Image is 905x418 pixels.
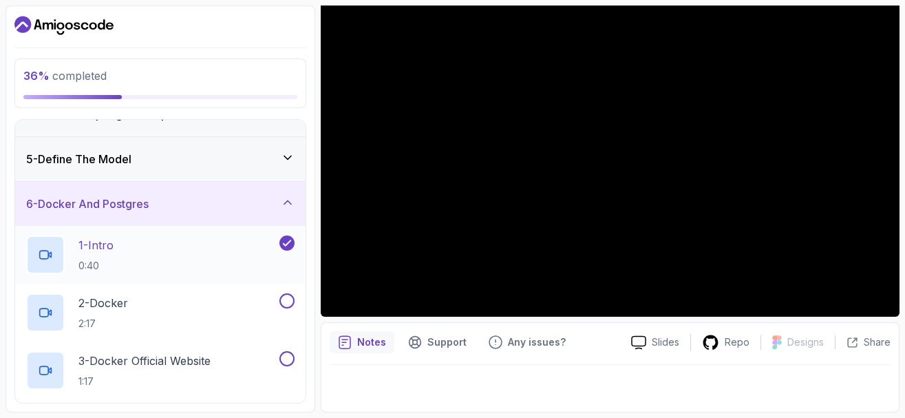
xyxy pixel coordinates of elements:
[23,69,107,83] span: completed
[78,375,211,388] p: 1:17
[26,196,149,212] h3: 6 - Docker And Postgres
[26,351,295,390] button: 3-Docker Official Website1:17
[691,334,760,351] a: Repo
[14,14,114,36] a: Dashboard
[23,69,50,83] span: 36 %
[620,335,690,350] a: Slides
[26,236,295,274] button: 1-Intro0:40
[78,295,128,311] p: 2 - Docker
[480,331,574,353] button: Feedback button
[652,335,679,349] p: Slides
[787,335,824,349] p: Designs
[357,335,386,349] p: Notes
[78,317,128,331] p: 2:17
[508,335,566,349] p: Any issues?
[400,331,475,353] button: Support button
[725,335,749,349] p: Repo
[15,182,306,226] button: 6-Docker And Postgres
[78,259,114,273] p: 0:40
[78,353,211,369] p: 3 - Docker Official Website
[78,237,114,253] p: 1 - Intro
[835,335,891,349] button: Share
[26,151,131,167] h3: 5 - Define The Model
[26,293,295,332] button: 2-Docker2:17
[330,331,394,353] button: notes button
[15,137,306,181] button: 5-Define The Model
[427,335,467,349] p: Support
[864,335,891,349] p: Share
